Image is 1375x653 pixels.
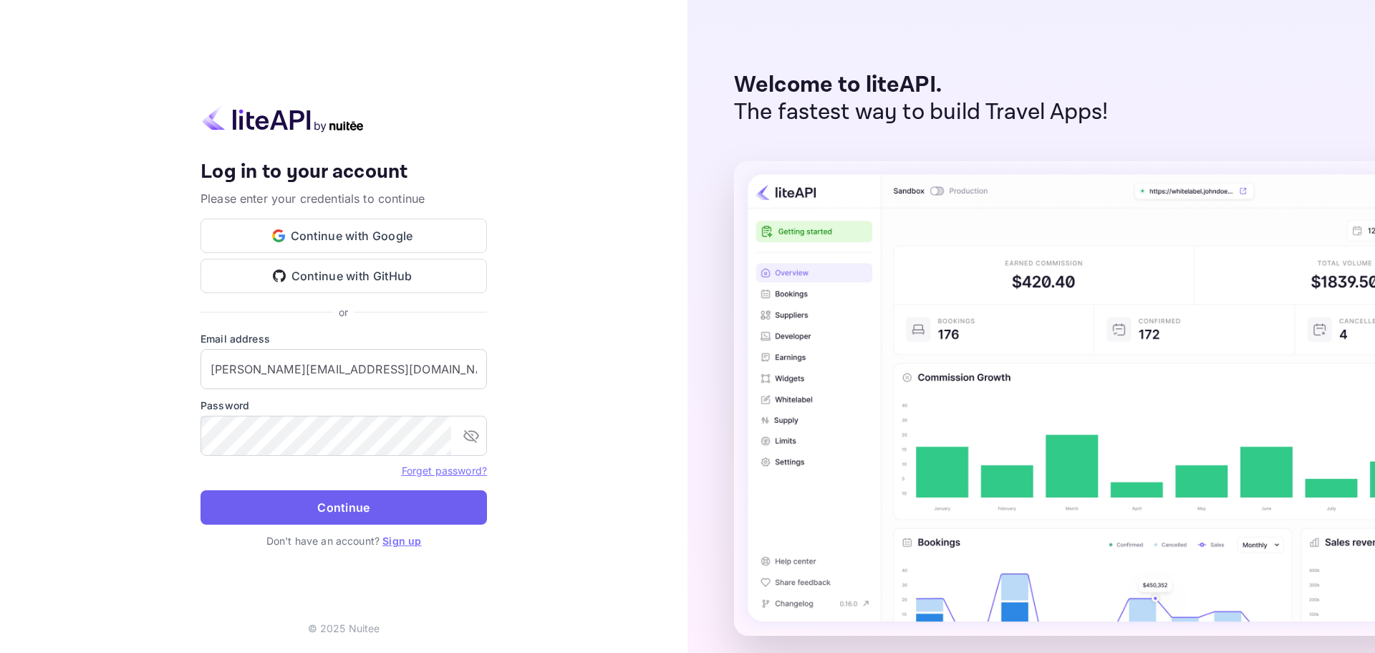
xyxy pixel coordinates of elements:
[201,331,487,346] label: Email address
[734,72,1109,99] p: Welcome to liteAPI.
[734,99,1109,126] p: The fastest way to build Travel Apps!
[201,349,487,389] input: Enter your email address
[339,305,348,320] p: or
[201,533,487,548] p: Don't have an account?
[201,259,487,293] button: Continue with GitHub
[382,535,421,547] a: Sign up
[201,398,487,413] label: Password
[402,463,487,477] a: Forget password?
[308,621,380,636] p: © 2025 Nuitee
[457,421,486,450] button: toggle password visibility
[201,490,487,525] button: Continue
[402,464,487,477] a: Forget password?
[201,190,487,207] p: Please enter your credentials to continue
[201,160,487,185] h4: Log in to your account
[201,105,365,133] img: liteapi
[201,219,487,253] button: Continue with Google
